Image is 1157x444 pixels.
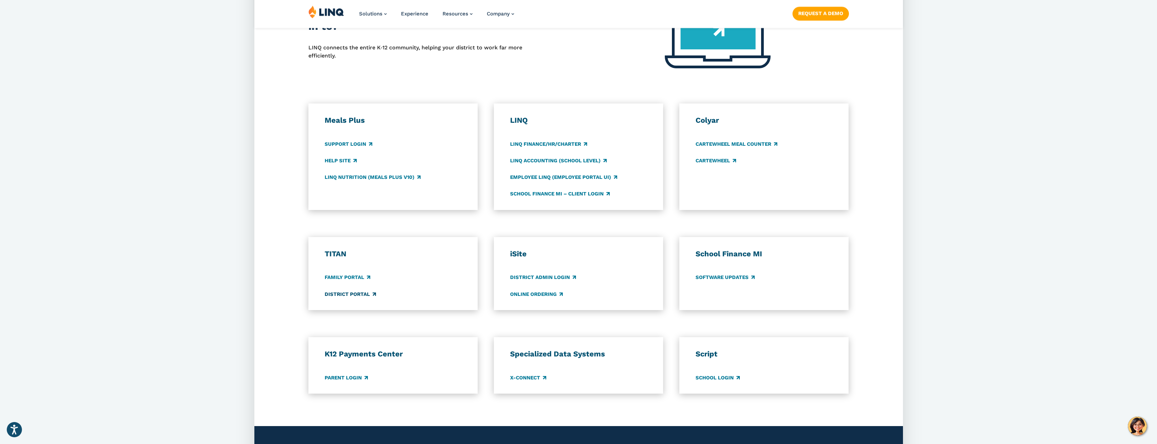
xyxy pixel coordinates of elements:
[510,157,607,164] a: LINQ Accounting (school level)
[510,249,647,259] h3: iSite
[696,157,736,164] a: CARTEWHEEL
[696,249,832,259] h3: School Finance MI
[510,274,576,281] a: District Admin Login
[696,349,832,359] h3: Script
[325,349,461,359] h3: K12 Payments Center
[443,11,473,17] a: Resources
[308,5,344,18] img: LINQ | K‑12 Software
[308,44,524,60] p: LINQ connects the entire K‑12 community, helping your district to work far more efficiently.
[487,11,514,17] a: Company
[443,11,468,17] span: Resources
[325,140,372,148] a: Support Login
[325,249,461,259] h3: TITAN
[696,274,755,281] a: Software Updates
[510,374,546,381] a: X-Connect
[792,5,849,20] nav: Button Navigation
[325,374,368,381] a: Parent Login
[510,290,563,298] a: Online Ordering
[510,173,617,181] a: Employee LINQ (Employee Portal UI)
[510,349,647,359] h3: Specialized Data Systems
[510,190,610,197] a: School Finance MI – Client Login
[510,140,587,148] a: LINQ Finance/HR/Charter
[1128,417,1147,436] button: Hello, have a question? Let’s chat.
[510,116,647,125] h3: LINQ
[325,116,461,125] h3: Meals Plus
[696,116,832,125] h3: Colyar
[696,140,777,148] a: CARTEWHEEL Meal Counter
[359,5,514,28] nav: Primary Navigation
[359,11,382,17] span: Solutions
[325,290,376,298] a: District Portal
[325,173,421,181] a: LINQ Nutrition (Meals Plus v10)
[359,11,387,17] a: Solutions
[401,11,428,17] a: Experience
[487,11,510,17] span: Company
[792,7,849,20] a: Request a Demo
[696,374,740,381] a: School Login
[325,274,370,281] a: Family Portal
[325,157,357,164] a: Help Site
